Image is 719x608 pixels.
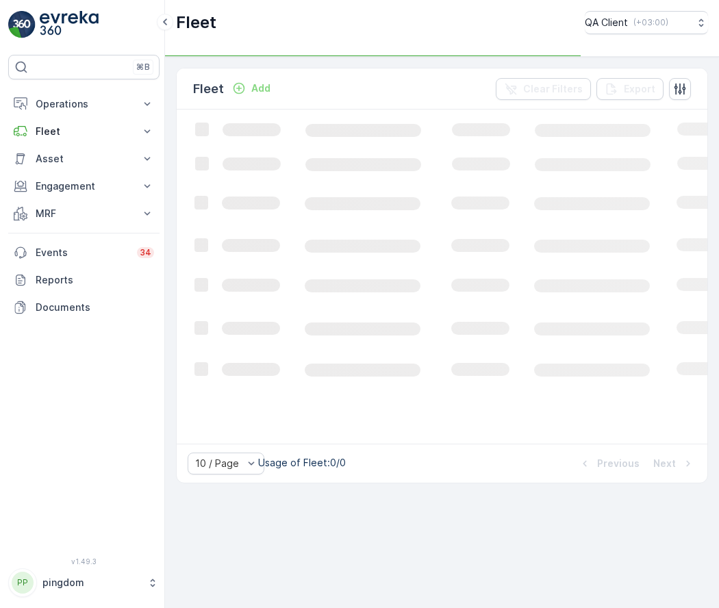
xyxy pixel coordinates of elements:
button: Clear Filters [496,78,591,100]
a: Reports [8,266,160,294]
p: MRF [36,207,132,220]
p: Events [36,246,129,259]
p: Add [251,81,270,95]
p: pingdom [42,576,140,590]
p: Fleet [193,79,224,99]
p: Operations [36,97,132,111]
button: Add [227,80,276,97]
button: MRF [8,200,160,227]
p: 34 [140,247,151,258]
p: Usage of Fleet : 0/0 [258,456,346,470]
button: PPpingdom [8,568,160,597]
button: Operations [8,90,160,118]
button: Next [652,455,696,472]
button: Fleet [8,118,160,145]
p: Next [653,457,676,470]
span: v 1.49.3 [8,557,160,566]
p: Export [624,82,655,96]
button: QA Client(+03:00) [585,11,708,34]
a: Documents [8,294,160,321]
button: Asset [8,145,160,173]
p: Documents [36,301,154,314]
img: logo_light-DOdMpM7g.png [40,11,99,38]
p: Fleet [36,125,132,138]
button: Engagement [8,173,160,200]
p: Fleet [176,12,216,34]
a: Events34 [8,239,160,266]
img: logo [8,11,36,38]
p: ( +03:00 ) [633,17,668,28]
p: Reports [36,273,154,287]
p: Previous [597,457,640,470]
p: Clear Filters [523,82,583,96]
button: Export [596,78,664,100]
button: Previous [577,455,641,472]
p: Asset [36,152,132,166]
p: ⌘B [136,62,150,73]
p: Engagement [36,179,132,193]
p: QA Client [585,16,628,29]
div: PP [12,572,34,594]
